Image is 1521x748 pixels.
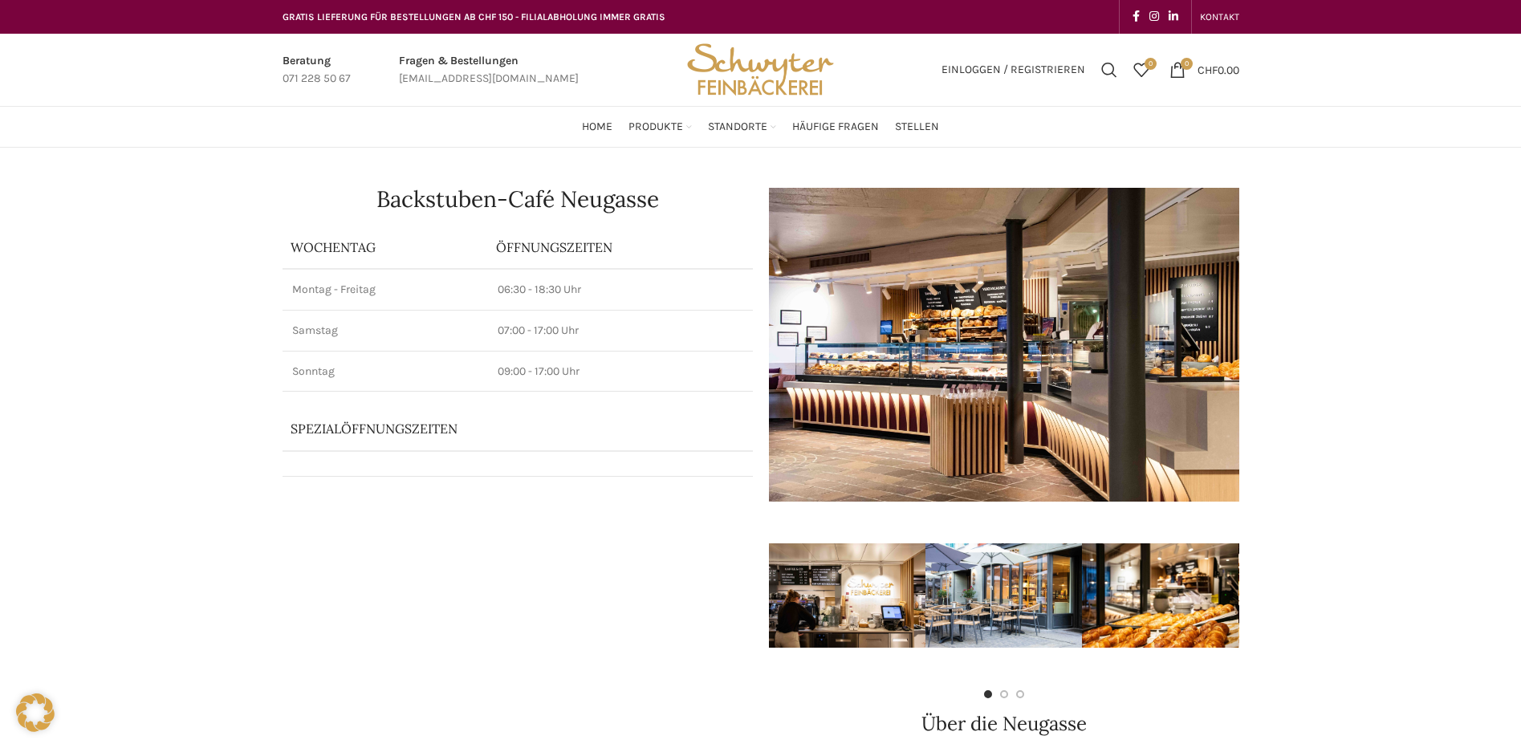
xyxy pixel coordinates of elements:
[1016,690,1024,698] li: Go to slide 3
[628,120,683,135] span: Produkte
[496,238,745,256] p: ÖFFNUNGSZEITEN
[895,120,939,135] span: Stellen
[769,714,1239,734] h2: Über die Neugasse
[283,188,753,210] h1: Backstuben-Café Neugasse
[984,690,992,698] li: Go to slide 1
[498,323,743,339] p: 07:00 - 17:00 Uhr
[582,120,612,135] span: Home
[925,518,1082,674] div: 2 / 7
[933,54,1093,86] a: Einloggen / Registrieren
[291,420,700,437] p: Spezialöffnungszeiten
[925,543,1082,648] img: schwyter-61
[769,543,925,648] img: schwyter-17
[1000,690,1008,698] li: Go to slide 2
[708,120,767,135] span: Standorte
[792,120,879,135] span: Häufige Fragen
[1125,54,1157,86] a: 0
[681,62,839,75] a: Site logo
[1238,543,1395,648] img: schwyter-10
[681,34,839,106] img: Bäckerei Schwyter
[1200,1,1239,33] a: KONTAKT
[399,52,579,88] a: Infobox link
[275,111,1247,143] div: Main navigation
[1181,58,1193,70] span: 0
[498,282,743,298] p: 06:30 - 18:30 Uhr
[628,111,692,143] a: Produkte
[1161,54,1247,86] a: 0 CHF0.00
[292,364,478,380] p: Sonntag
[708,111,776,143] a: Standorte
[941,64,1085,75] span: Einloggen / Registrieren
[292,323,478,339] p: Samstag
[498,364,743,380] p: 09:00 - 17:00 Uhr
[895,111,939,143] a: Stellen
[582,111,612,143] a: Home
[1198,63,1218,76] span: CHF
[1198,63,1239,76] bdi: 0.00
[1125,54,1157,86] div: Meine Wunschliste
[792,111,879,143] a: Häufige Fragen
[1082,543,1238,648] img: schwyter-12
[1145,58,1157,70] span: 0
[1238,518,1395,674] div: 4 / 7
[1145,6,1164,28] a: Instagram social link
[283,52,351,88] a: Infobox link
[283,11,665,22] span: GRATIS LIEFERUNG FÜR BESTELLUNGEN AB CHF 150 - FILIALABHOLUNG IMMER GRATIS
[1093,54,1125,86] a: Suchen
[291,238,480,256] p: Wochentag
[1192,1,1247,33] div: Secondary navigation
[1082,518,1238,674] div: 3 / 7
[292,282,478,298] p: Montag - Freitag
[769,518,925,674] div: 1 / 7
[1164,6,1183,28] a: Linkedin social link
[1200,11,1239,22] span: KONTAKT
[1128,6,1145,28] a: Facebook social link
